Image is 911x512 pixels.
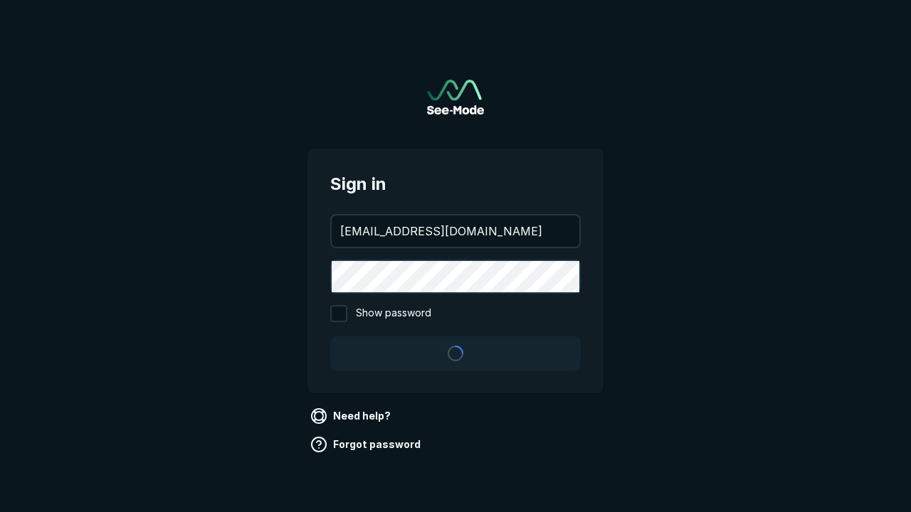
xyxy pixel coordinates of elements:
a: Go to sign in [427,80,484,114]
a: Need help? [307,405,396,427]
input: your@email.com [332,215,579,247]
img: See-Mode Logo [427,80,484,114]
span: Show password [356,305,431,322]
span: Sign in [330,171,581,197]
a: Forgot password [307,433,426,456]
